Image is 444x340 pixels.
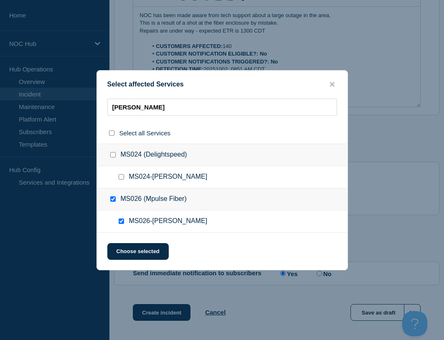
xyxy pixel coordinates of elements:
input: MS026 (Mpulse Fiber) checkbox [110,196,116,202]
span: MS026-[PERSON_NAME] [129,217,208,226]
button: close button [327,81,337,89]
div: MS026 (Mpulse Fiber) [97,188,348,211]
input: MS026-Elliott checkbox [119,218,124,224]
span: Select all Services [119,129,171,137]
button: Choose selected [107,243,169,260]
div: Select affected Services [97,81,348,89]
span: MS024-[PERSON_NAME] [129,173,208,181]
div: MS024 (Delightspeed) [97,144,348,166]
input: select all checkbox [109,130,114,136]
input: MS024 (Delightspeed) checkbox [110,152,116,157]
input: MS024-WESTELLIOT checkbox [119,174,124,180]
input: Search [107,99,337,116]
